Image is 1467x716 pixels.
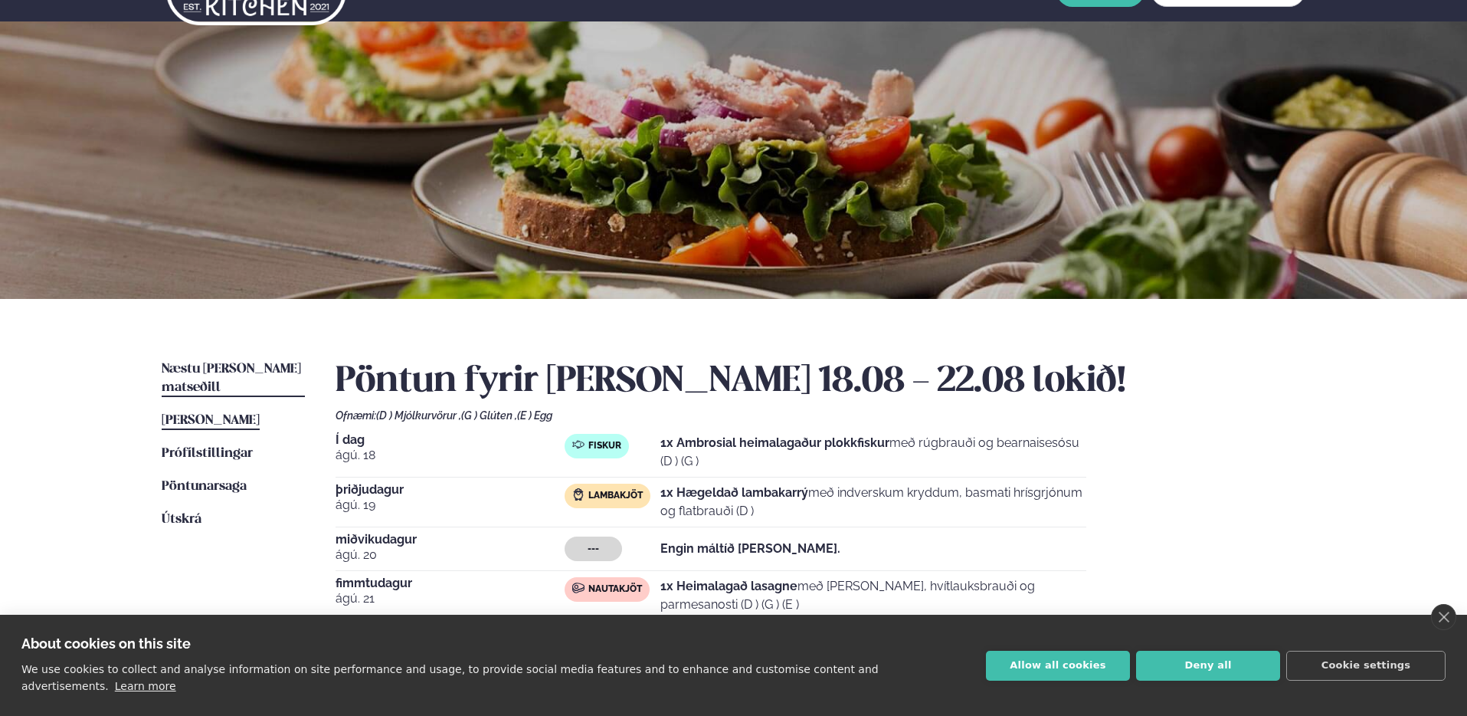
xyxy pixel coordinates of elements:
span: fimmtudagur [336,577,565,590]
span: þriðjudagur [336,484,565,496]
strong: About cookies on this site [21,636,191,652]
span: Fiskur [588,440,621,452]
span: Lambakjöt [588,490,643,502]
a: close [1431,604,1456,630]
a: [PERSON_NAME] [162,412,260,430]
span: [PERSON_NAME] [162,414,260,427]
span: ágú. 19 [336,496,565,514]
p: með indverskum kryddum, basmati hrísgrjónum og flatbrauði (D ) [660,484,1086,521]
span: ágú. 20 [336,546,565,564]
p: með [PERSON_NAME], hvítlauksbrauði og parmesanosti (D ) (G ) (E ) [660,577,1086,614]
a: Prófílstillingar [162,445,253,463]
span: (D ) Mjólkurvörur , [376,409,461,422]
a: Næstu [PERSON_NAME] matseðill [162,360,305,397]
button: Allow all cookies [986,651,1130,681]
span: Næstu [PERSON_NAME] matseðill [162,363,301,394]
a: Learn more [115,680,176,692]
strong: 1x Heimalagað lasagne [660,579,797,593]
img: fish.svg [572,438,585,451]
strong: 1x Hægeldað lambakarrý [660,485,808,500]
span: Pöntunarsaga [162,480,247,493]
h2: Pöntun fyrir [PERSON_NAME] 18.08 - 22.08 lokið! [336,360,1305,403]
span: Prófílstillingar [162,447,253,460]
img: beef.svg [572,582,585,594]
span: Í dag [336,434,565,446]
a: Útskrá [162,511,201,529]
span: --- [588,543,599,555]
button: Deny all [1136,651,1280,681]
span: ágú. 21 [336,590,565,608]
p: We use cookies to collect and analyse information on site performance and usage, to provide socia... [21,663,879,692]
span: (E ) Egg [517,409,552,422]
strong: Engin máltíð [PERSON_NAME]. [660,541,840,556]
span: ágú. 18 [336,446,565,465]
p: með rúgbrauði og bearnaisesósu (D ) (G ) [660,434,1086,471]
button: Cookie settings [1286,651,1446,681]
span: Útskrá [162,513,201,526]
span: (G ) Glúten , [461,409,517,422]
img: Lamb.svg [572,488,585,501]
div: Ofnæmi: [336,409,1305,422]
span: Nautakjöt [588,583,642,596]
strong: 1x Ambrosial heimalagaður plokkfiskur [660,435,889,450]
span: miðvikudagur [336,534,565,546]
a: Pöntunarsaga [162,478,247,496]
